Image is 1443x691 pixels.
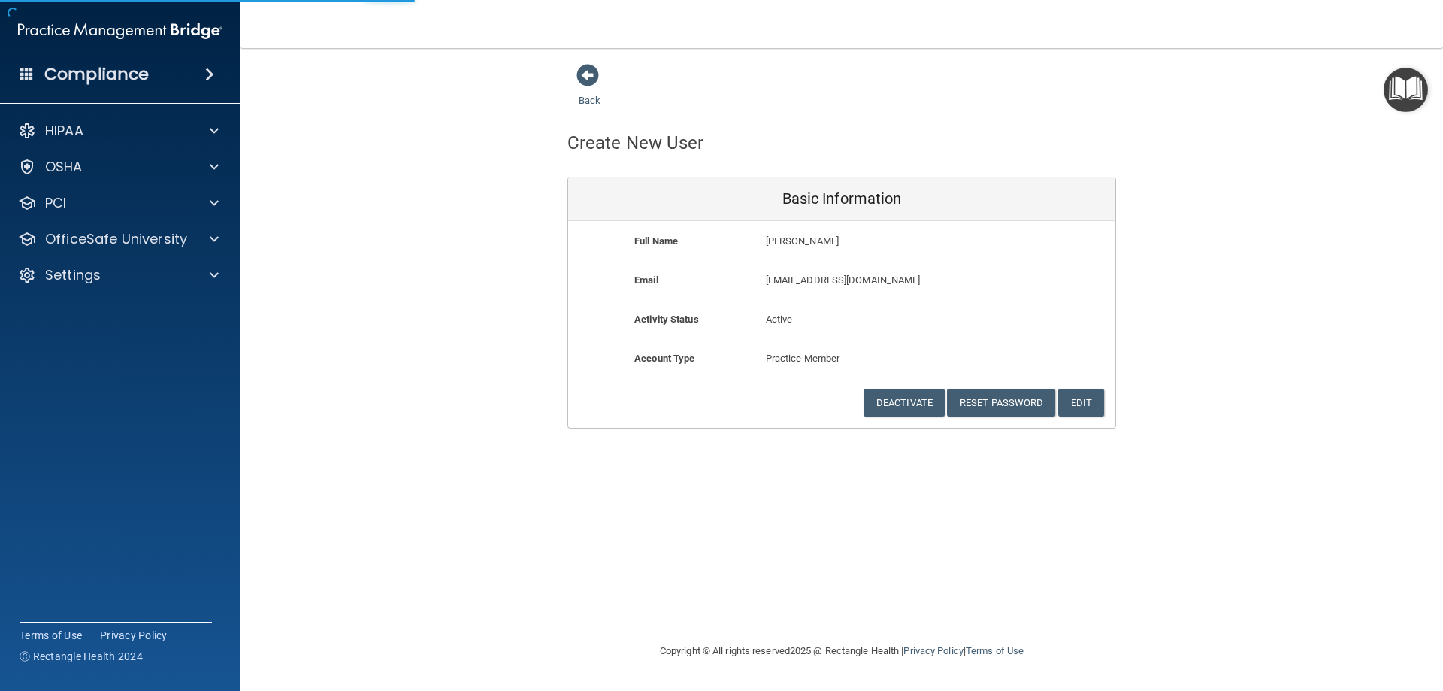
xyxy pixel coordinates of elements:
[947,389,1055,417] button: Reset Password
[18,230,219,248] a: OfficeSafe University
[20,628,82,643] a: Terms of Use
[766,232,1006,250] p: [PERSON_NAME]
[18,158,219,176] a: OSHA
[864,389,945,417] button: Deactivate
[766,311,918,329] p: Active
[45,194,66,212] p: PCI
[45,230,187,248] p: OfficeSafe University
[634,274,658,286] b: Email
[18,266,219,284] a: Settings
[766,271,1006,289] p: [EMAIL_ADDRESS][DOMAIN_NAME]
[966,645,1024,656] a: Terms of Use
[45,266,101,284] p: Settings
[100,628,168,643] a: Privacy Policy
[634,235,678,247] b: Full Name
[1384,68,1428,112] button: Open Resource Center
[1368,587,1425,644] iframe: Drift Widget Chat Controller
[634,314,699,325] b: Activity Status
[634,353,694,364] b: Account Type
[568,177,1115,221] div: Basic Information
[18,194,219,212] a: PCI
[45,122,83,140] p: HIPAA
[18,122,219,140] a: HIPAA
[45,158,83,176] p: OSHA
[766,350,918,368] p: Practice Member
[567,627,1116,675] div: Copyright © All rights reserved 2025 @ Rectangle Health | |
[44,64,149,85] h4: Compliance
[903,645,963,656] a: Privacy Policy
[20,649,143,664] span: Ⓒ Rectangle Health 2024
[1058,389,1104,417] button: Edit
[18,16,222,46] img: PMB logo
[567,133,704,153] h4: Create New User
[579,77,600,106] a: Back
